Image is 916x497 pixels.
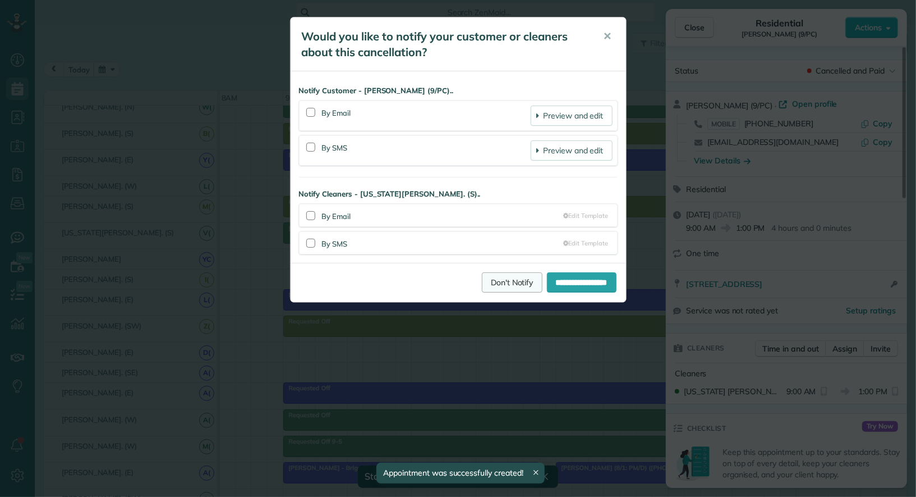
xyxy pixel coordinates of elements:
[531,140,612,161] a: Preview and edit
[322,209,564,222] div: By Email
[322,236,564,249] div: By SMS
[299,85,618,96] strong: Notify Customer - [PERSON_NAME] (9/PC)..
[376,463,545,484] div: Appointment was successfully created!
[482,272,542,293] a: Don't Notify
[299,189,618,199] strong: Notify Cleaners - [US_STATE][PERSON_NAME]. (S)..
[563,211,608,220] a: Edit Template
[531,106,612,126] a: Preview and edit
[322,106,531,126] div: By Email
[604,30,612,43] span: ✕
[563,239,608,248] a: Edit Template
[302,29,588,60] h5: Would you like to notify your customer or cleaners about this cancellation?
[322,140,531,161] div: By SMS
